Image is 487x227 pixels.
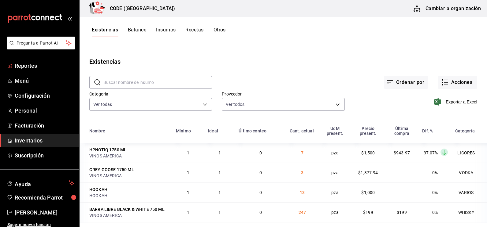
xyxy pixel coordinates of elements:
[299,210,306,215] span: 247
[15,92,74,100] span: Configuración
[300,190,305,195] span: 13
[218,210,221,215] span: 1
[301,170,303,175] span: 3
[218,150,221,155] span: 1
[319,143,351,163] td: pza
[394,150,410,155] span: $943.97
[218,190,221,195] span: 1
[452,163,487,182] td: VODKA
[7,37,75,49] button: Pregunta a Parrot AI
[187,150,189,155] span: 1
[422,150,438,155] span: -37.07%
[322,126,348,136] div: UdM present.
[156,27,176,37] button: Insumos
[239,128,266,133] div: Último conteo
[301,150,303,155] span: 7
[89,186,107,193] div: HOOKAH
[361,190,375,195] span: $1,000
[176,128,191,133] div: Mínimo
[185,27,203,37] button: Recetas
[89,92,212,96] label: Categoría
[355,126,381,136] div: Precio present.
[452,182,487,202] td: VARIOS
[89,57,121,66] div: Existencias
[15,151,74,160] span: Suscripción
[89,206,165,212] div: BARRA LIBRE BLACK & WHITE 750 ML
[358,170,378,175] span: $1,377.94
[222,92,344,96] label: Proveedor
[15,193,74,202] span: Recomienda Parrot
[218,170,221,175] span: 1
[93,101,112,107] span: Ver todas
[15,121,74,130] span: Facturación
[89,173,169,179] div: VINOS AMERICA
[15,62,74,70] span: Reportes
[452,202,487,222] td: WHISKY
[388,126,415,136] div: Última compra
[89,167,134,173] div: GREY GOOSE 1750 ML
[319,202,351,222] td: pza
[89,212,169,218] div: VINOS AMERICA
[361,150,375,155] span: $1,500
[397,210,407,215] span: $199
[89,153,169,159] div: VINOS AMERICA
[187,210,189,215] span: 1
[438,76,477,89] button: Acciones
[128,27,146,37] button: Balance
[422,128,433,133] div: Dif. %
[89,193,169,199] div: HOOKAH
[319,163,351,182] td: pza
[432,190,438,195] span: 0%
[214,27,226,37] button: Otros
[452,143,487,163] td: LICORES
[208,128,218,133] div: Ideal
[17,40,66,46] span: Pregunta a Parrot AI
[89,147,126,153] div: HPNOTIQ 1750 ML
[89,128,105,133] div: Nombre
[187,170,189,175] span: 1
[432,170,438,175] span: 0%
[290,128,314,133] div: Cant. actual
[319,182,351,202] td: pza
[384,76,428,89] button: Ordenar por
[4,44,75,51] a: Pregunta a Parrot AI
[15,179,66,187] span: Ayuda
[105,5,175,12] h3: CODE ([GEOGRAPHIC_DATA])
[259,210,262,215] span: 0
[15,208,74,217] span: [PERSON_NAME]
[432,210,438,215] span: 0%
[226,101,244,107] span: Ver todos
[187,190,189,195] span: 1
[259,170,262,175] span: 0
[363,210,373,215] span: $199
[259,150,262,155] span: 0
[259,190,262,195] span: 0
[15,136,74,145] span: Inventarios
[455,128,475,133] div: Categoría
[435,98,477,106] button: Exportar a Excel
[92,27,226,37] div: navigation tabs
[92,27,118,37] button: Existencias
[15,77,74,85] span: Menú
[15,106,74,115] span: Personal
[67,16,72,21] button: open_drawer_menu
[103,76,212,88] input: Buscar nombre de insumo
